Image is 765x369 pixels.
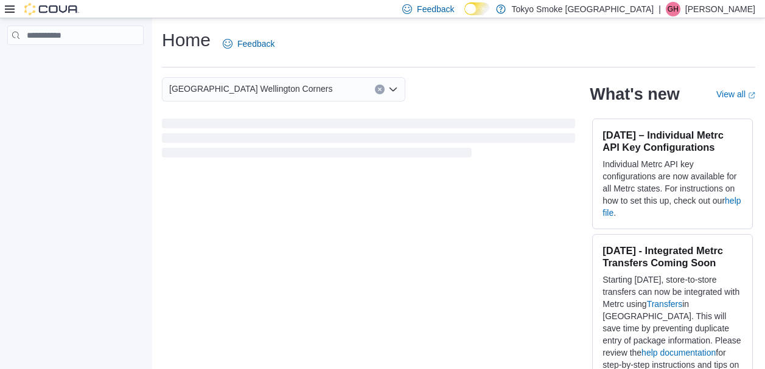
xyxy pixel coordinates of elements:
[464,2,490,15] input: Dark Mode
[666,2,680,16] div: Geoff Hudson
[603,196,741,218] a: help file
[658,2,661,16] p: |
[417,3,454,15] span: Feedback
[668,2,679,16] span: GH
[169,81,332,96] span: [GEOGRAPHIC_DATA] Wellington Corners
[218,32,279,56] a: Feedback
[641,348,716,357] a: help documentation
[375,84,385,94] button: Clear input
[464,15,465,16] span: Dark Mode
[24,3,79,15] img: Cova
[685,2,755,16] p: [PERSON_NAME]
[603,129,742,153] h3: [DATE] – Individual Metrc API Key Configurations
[162,121,575,160] span: Loading
[590,84,679,104] h2: What's new
[647,299,683,309] a: Transfers
[162,28,211,52] h1: Home
[388,84,398,94] button: Open list of options
[603,244,742,269] h3: [DATE] - Integrated Metrc Transfers Coming Soon
[716,89,755,99] a: View allExternal link
[7,47,144,77] nav: Complex example
[237,38,274,50] span: Feedback
[603,158,742,219] p: Individual Metrc API key configurations are now available for all Metrc states. For instructions ...
[748,92,755,99] svg: External link
[512,2,654,16] p: Tokyo Smoke [GEOGRAPHIC_DATA]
